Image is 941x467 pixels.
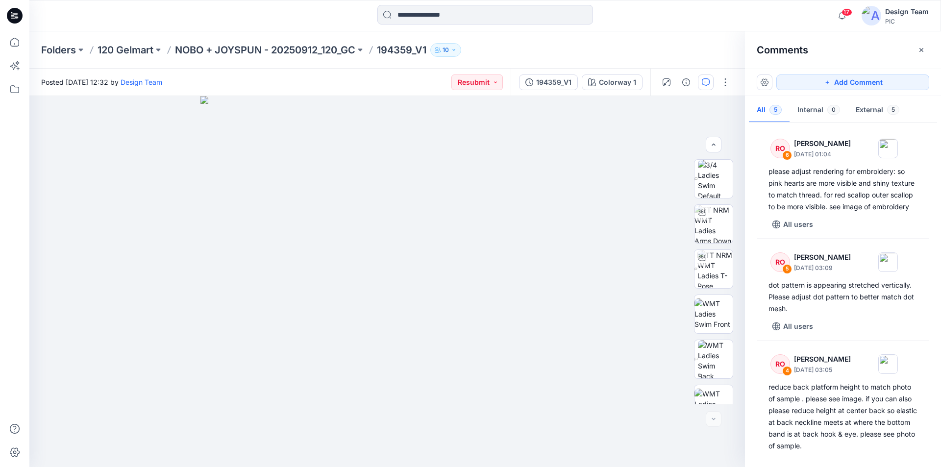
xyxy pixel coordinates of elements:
[749,98,790,123] button: All
[768,279,917,315] div: dot pattern is appearing stretched vertically. Please adjust dot pattern to better match dot mesh.
[794,263,851,273] p: [DATE] 03:09
[377,43,426,57] p: 194359_V1
[98,43,153,57] a: 120 Gelmart
[443,45,449,55] p: 10
[827,105,840,115] span: 0
[698,160,733,198] img: 3/4 Ladies Swim Default
[782,366,792,376] div: 4
[430,43,461,57] button: 10
[757,44,808,56] h2: Comments
[794,138,851,149] p: [PERSON_NAME]
[783,320,813,332] p: All users
[694,389,733,419] img: WMT Ladies Swim Left
[697,250,733,288] img: TT NRM WMT Ladies T-Pose
[768,319,817,334] button: All users
[848,98,907,123] button: External
[41,43,76,57] a: Folders
[121,78,162,86] a: Design Team
[782,150,792,160] div: 6
[41,77,162,87] span: Posted [DATE] 12:32 by
[794,353,851,365] p: [PERSON_NAME]
[782,264,792,274] div: 5
[790,98,848,123] button: Internal
[842,8,852,16] span: 17
[768,381,917,452] div: reduce back platform height to match photo of sample . please see image. if you can also please r...
[770,139,790,158] div: RO
[694,298,733,329] img: WMT Ladies Swim Front
[768,217,817,232] button: All users
[783,219,813,230] p: All users
[770,354,790,374] div: RO
[776,74,929,90] button: Add Comment
[768,166,917,213] div: please adjust rendering for embroidery: so pink hearts are more visible and shiny texture to matc...
[519,74,578,90] button: 194359_V1
[678,74,694,90] button: Details
[794,251,851,263] p: [PERSON_NAME]
[536,77,571,88] div: 194359_V1
[887,105,899,115] span: 5
[175,43,355,57] a: NOBO + JOYSPUN - 20250912_120_GC
[770,252,790,272] div: RO
[698,340,733,378] img: WMT Ladies Swim Back
[885,6,929,18] div: Design Team
[769,105,782,115] span: 5
[862,6,881,25] img: avatar
[794,149,851,159] p: [DATE] 01:04
[885,18,929,25] div: PIC
[694,205,733,243] img: TT NRM WMT Ladies Arms Down
[599,77,636,88] div: Colorway 1
[794,365,851,375] p: [DATE] 03:05
[200,96,573,467] img: eyJhbGciOiJIUzI1NiIsImtpZCI6IjAiLCJzbHQiOiJzZXMiLCJ0eXAiOiJKV1QifQ.eyJkYXRhIjp7InR5cGUiOiJzdG9yYW...
[582,74,643,90] button: Colorway 1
